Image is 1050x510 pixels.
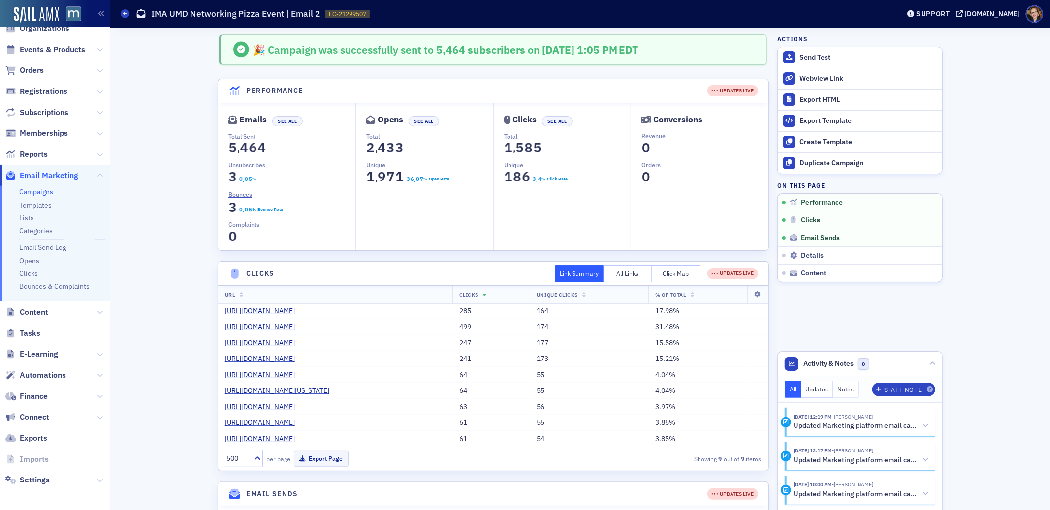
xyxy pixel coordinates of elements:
[20,107,68,118] span: Subscriptions
[244,175,249,183] span: 0
[384,168,398,185] span: 7
[712,270,754,277] div: UPDATES LIVE
[777,34,808,43] h4: Actions
[364,139,378,156] span: 2
[588,454,762,463] div: Showing out of items
[393,168,407,185] span: 1
[801,198,843,207] span: Performance
[639,139,653,156] span: 0
[5,349,58,360] a: E-Learning
[228,202,237,213] section: 3
[239,117,267,122] div: Emails
[858,358,870,370] span: 0
[376,168,389,185] span: 9
[225,291,235,298] span: URL
[5,65,44,76] a: Orders
[522,139,535,156] span: 8
[376,139,389,156] span: 4
[252,206,283,213] div: % Bounce Rate
[655,371,762,380] div: 4.04%
[778,110,942,131] a: Export Template
[778,131,942,152] a: Create Template
[226,453,248,464] div: 500
[537,371,641,380] div: 55
[542,116,573,126] button: See All
[794,421,919,430] h5: Updated Marketing platform email campaign: IMA UMD Networking Pizza Event | Email 2
[502,139,515,156] span: 1
[228,171,237,182] section: 3
[20,170,78,181] span: Email Marketing
[20,128,68,139] span: Memberships
[5,307,48,318] a: Content
[801,381,833,398] button: Updates
[247,86,303,96] h4: Performance
[20,412,49,422] span: Connect
[655,339,762,348] div: 15.58%
[20,307,48,318] span: Content
[393,139,407,156] span: 3
[504,160,631,169] p: Unique
[225,323,302,331] a: [URL][DOMAIN_NAME]
[781,485,791,495] div: Activity
[228,190,259,199] a: Bounces
[777,181,943,190] h4: On this page
[255,139,268,156] span: 4
[654,117,703,122] div: Conversions
[5,391,48,402] a: Finance
[519,168,533,185] span: 6
[237,142,240,155] span: ,
[965,9,1020,18] div: [DOMAIN_NAME]
[459,323,523,331] div: 499
[225,419,302,427] a: [URL][DOMAIN_NAME]
[537,307,641,316] div: 164
[19,226,53,235] a: Categories
[801,216,821,225] span: Clicks
[537,435,641,444] div: 54
[5,370,66,381] a: Automations
[14,7,59,23] a: SailAMX
[577,43,617,57] span: 1:05 PM
[801,234,840,242] span: Email Sends
[239,176,252,182] section: 0.05
[226,139,239,156] span: 5
[885,387,922,392] div: Staff Note
[655,323,762,331] div: 31.48%
[707,85,758,96] div: UPDATES LIVE
[228,231,237,242] section: 0
[238,205,243,214] span: 0
[799,53,937,62] div: Send Test
[248,205,253,214] span: 5
[510,168,524,185] span: 8
[20,149,48,160] span: Reports
[641,131,768,140] p: Revenue
[712,490,754,498] div: UPDATES LIVE
[785,381,801,398] button: All
[801,269,827,278] span: Content
[20,65,44,76] span: Orders
[228,132,356,141] p: Total Sent
[639,168,653,185] span: 0
[537,387,641,395] div: 55
[655,307,762,316] div: 17.98%
[504,171,531,182] section: 186
[707,488,758,500] div: UPDATES LIVE
[833,381,859,398] button: Notes
[617,43,638,57] span: EDT
[248,175,253,183] span: 5
[228,160,356,169] p: Unsubscribes
[916,9,950,18] div: Support
[5,475,50,485] a: Settings
[20,23,69,34] span: Organizations
[20,44,85,55] span: Events & Products
[537,419,641,427] div: 55
[366,160,493,169] p: Unique
[794,481,832,488] time: 9/8/2025 10:00 AM
[537,323,641,331] div: 174
[778,68,942,89] a: Webview Link
[832,481,874,488] span: Katie Foo
[5,23,69,34] a: Organizations
[19,213,34,222] a: Lists
[225,387,337,395] a: [URL][DOMAIN_NAME][US_STATE]
[378,117,404,122] div: Opens
[238,175,243,183] span: 0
